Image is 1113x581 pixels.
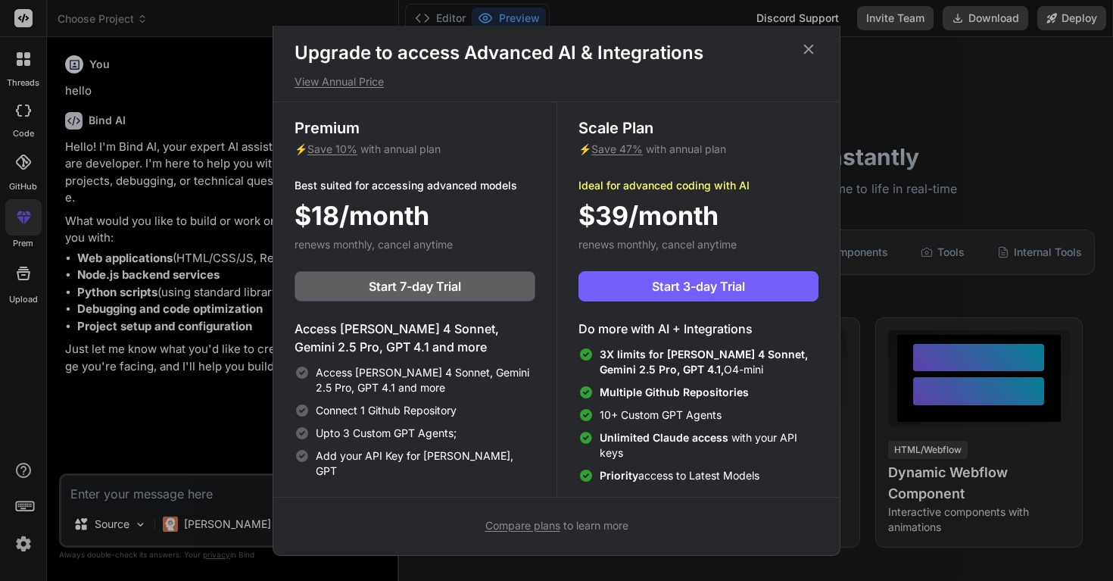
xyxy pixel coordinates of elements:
[295,271,535,301] button: Start 7-day Trial
[578,320,818,338] h4: Do more with AI + Integrations
[485,519,560,532] span: Compare plans
[578,271,818,301] button: Start 3-day Trial
[600,469,638,482] span: Priority
[600,468,759,483] span: access to Latest Models
[578,178,818,193] p: Ideal for advanced coding with AI
[295,117,535,139] h3: Premium
[600,431,731,444] span: Unlimited Claude access
[316,365,535,395] span: Access [PERSON_NAME] 4 Sonnet, Gemini 2.5 Pro, GPT 4.1 and more
[578,238,737,251] span: renews monthly, cancel anytime
[578,142,818,157] p: ⚡ with annual plan
[316,403,457,418] span: Connect 1 Github Repository
[578,196,719,235] span: $39/month
[295,41,818,65] h1: Upgrade to access Advanced AI & Integrations
[295,196,429,235] span: $18/month
[295,178,535,193] p: Best suited for accessing advanced models
[316,426,457,441] span: Upto 3 Custom GPT Agents;
[591,142,643,155] span: Save 47%
[485,519,628,532] span: to learn more
[600,347,818,377] span: O4-mini
[600,430,818,461] span: with your API keys
[307,142,357,155] span: Save 10%
[316,448,535,479] span: Add your API Key for [PERSON_NAME], GPT
[295,74,818,89] p: View Annual Price
[295,320,535,356] h4: Access [PERSON_NAME] 4 Sonnet, Gemini 2.5 Pro, GPT 4.1 and more
[600,386,749,398] span: Multiple Github Repositories
[600,348,808,376] span: 3X limits for [PERSON_NAME] 4 Sonnet, Gemini 2.5 Pro, GPT 4.1,
[295,238,453,251] span: renews monthly, cancel anytime
[295,142,535,157] p: ⚡ with annual plan
[369,277,461,295] span: Start 7-day Trial
[578,117,818,139] h3: Scale Plan
[600,408,722,423] span: 10+ Custom GPT Agents
[652,277,745,295] span: Start 3-day Trial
